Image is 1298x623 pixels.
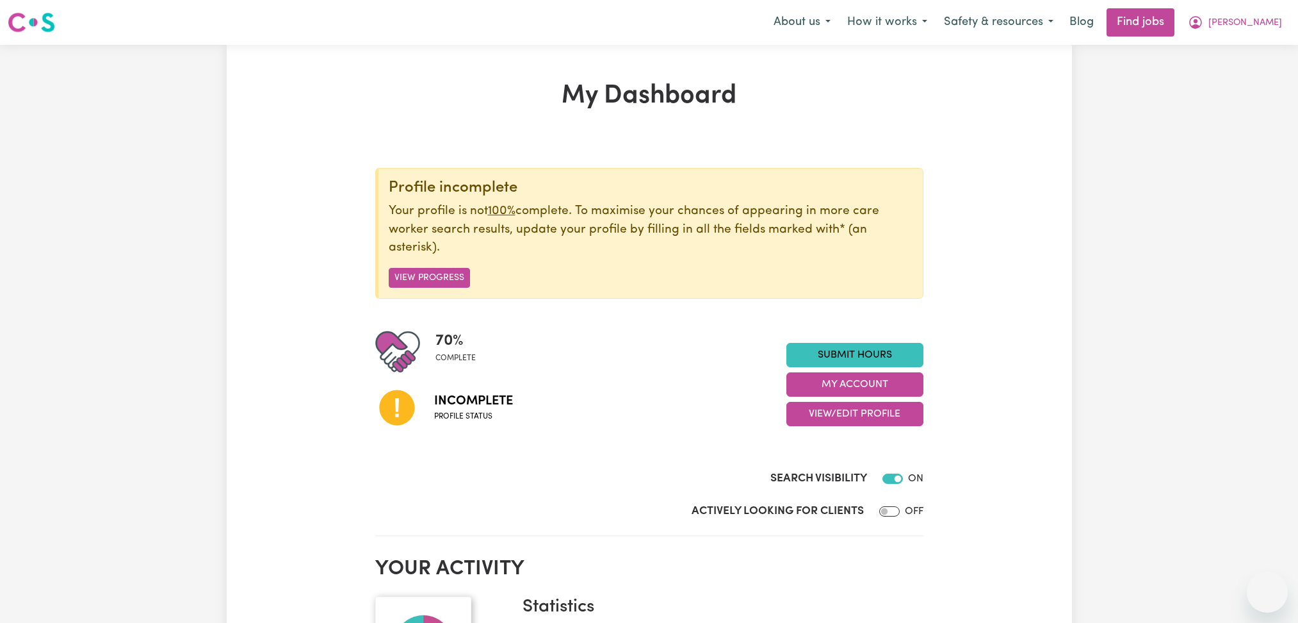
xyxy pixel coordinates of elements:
button: View Progress [389,268,470,288]
h3: Statistics [523,597,913,619]
iframe: Button to launch messaging window [1247,572,1288,613]
div: Profile completeness: 70% [435,329,486,374]
div: Profile incomplete [389,179,913,197]
span: [PERSON_NAME] [1208,16,1282,30]
a: Careseekers logo [8,8,55,37]
span: 70 % [435,329,476,353]
span: OFF [905,506,923,517]
u: 100% [488,205,515,217]
button: Safety & resources [936,9,1062,36]
button: My Account [1180,9,1290,36]
a: Blog [1062,8,1101,37]
a: Find jobs [1107,8,1174,37]
p: Your profile is not complete. To maximise your chances of appearing in more care worker search re... [389,203,913,258]
button: How it works [839,9,936,36]
button: View/Edit Profile [786,402,923,426]
span: Profile status [434,411,513,422]
button: About us [765,9,839,36]
img: Careseekers logo [8,11,55,34]
h1: My Dashboard [375,81,923,112]
span: Incomplete [434,392,513,411]
label: Search Visibility [770,470,867,487]
h2: Your activity [375,557,923,581]
span: complete [435,353,476,364]
span: ON [908,474,923,484]
label: Actively Looking for Clients [692,503,864,520]
a: Submit Hours [786,343,923,367]
button: My Account [786,372,923,397]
